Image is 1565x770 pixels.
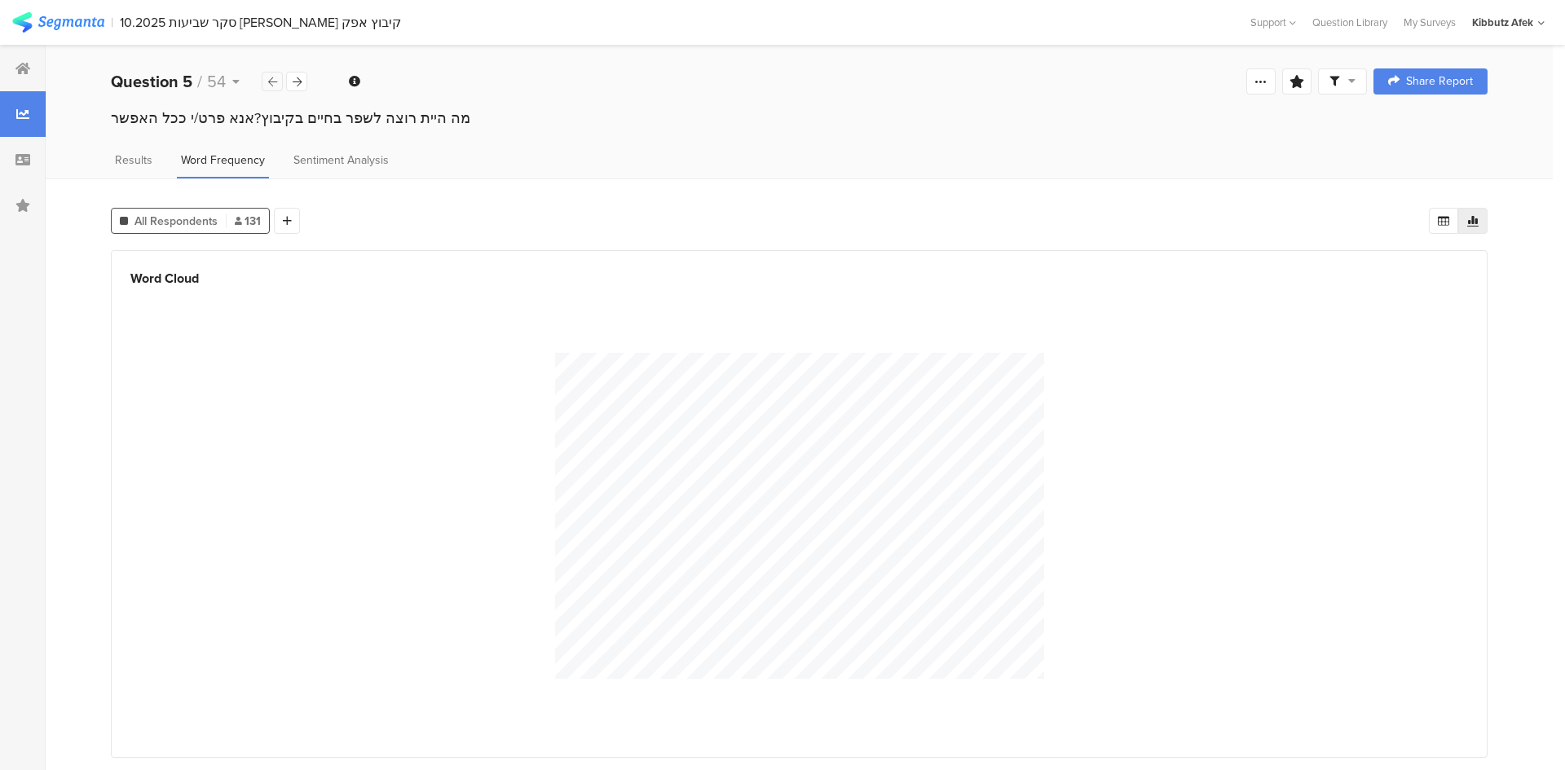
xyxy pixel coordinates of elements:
[1395,15,1464,30] a: My Surveys
[235,213,261,230] span: 131
[111,69,192,94] b: Question 5
[293,152,389,169] span: Sentiment Analysis
[134,213,218,230] span: All Respondents
[197,69,202,94] span: /
[1406,76,1473,87] span: Share Report
[1250,10,1296,35] div: Support
[130,266,1468,289] div: Word Cloud
[111,13,113,32] div: |
[111,108,1488,129] div: מה היית רוצה לשפר בחיים בקיבוץ?אנא פרט/י ככל האפשר
[207,69,226,94] span: 54
[1472,15,1533,30] div: Kibbutz Afek
[115,152,152,169] span: Results
[12,12,104,33] img: segmanta logo
[120,15,401,30] div: 10.2025 סקר שביעות [PERSON_NAME] קיבוץ אפק
[1304,15,1395,30] a: Question Library
[181,152,265,169] span: Word Frequency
